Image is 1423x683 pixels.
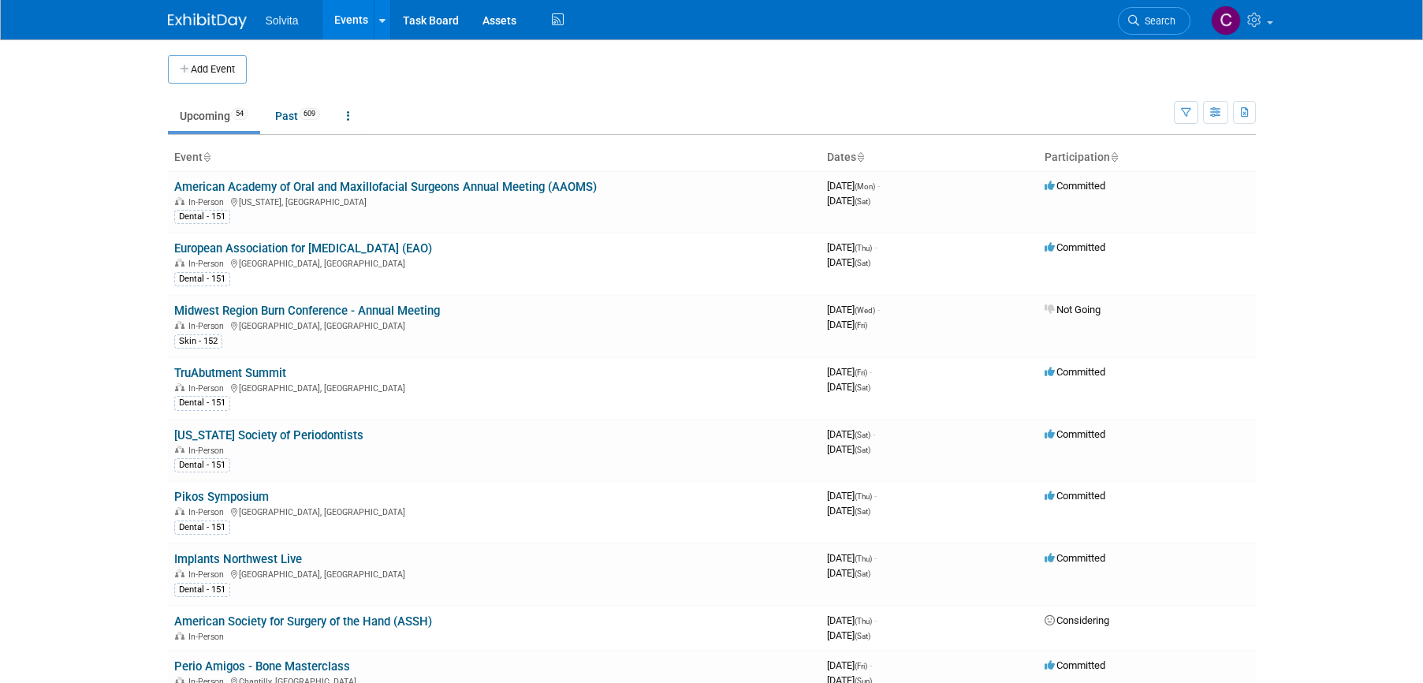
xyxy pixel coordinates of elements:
span: 609 [299,108,320,120]
a: Sort by Start Date [856,151,864,163]
span: (Sat) [855,507,870,516]
img: In-Person Event [175,446,184,453]
span: [DATE] [827,195,870,207]
span: Committed [1045,241,1105,253]
span: [DATE] [827,241,877,253]
img: In-Person Event [175,383,184,391]
span: - [874,241,877,253]
th: Dates [821,144,1038,171]
span: (Fri) [855,662,867,670]
button: Add Event [168,55,247,84]
span: In-Person [188,197,229,207]
span: Solvita [266,14,299,27]
span: [DATE] [827,443,870,455]
span: - [877,304,880,315]
span: [DATE] [827,614,877,626]
a: American Society for Surgery of the Hand (ASSH) [174,614,432,629]
span: [DATE] [827,428,875,440]
a: Upcoming54 [168,101,260,131]
div: Dental - 151 [174,396,230,410]
a: Sort by Event Name [203,151,210,163]
a: Search [1118,7,1190,35]
img: In-Person Event [175,259,184,267]
span: [DATE] [827,567,870,579]
a: Perio Amigos - Bone Masterclass [174,659,350,674]
span: In-Person [188,446,229,456]
span: [DATE] [827,505,870,517]
span: Committed [1045,659,1105,671]
img: In-Person Event [175,197,184,205]
span: [DATE] [827,490,877,502]
span: Considering [1045,614,1109,626]
div: Dental - 151 [174,458,230,472]
span: [DATE] [827,659,872,671]
a: American Academy of Oral and Maxillofacial Surgeons Annual Meeting (AAOMS) [174,180,597,194]
img: Cindy Miller [1211,6,1241,35]
div: [GEOGRAPHIC_DATA], [GEOGRAPHIC_DATA] [174,256,814,269]
span: (Fri) [855,321,867,330]
span: - [874,490,877,502]
span: (Mon) [855,182,875,191]
span: 54 [231,108,248,120]
span: (Wed) [855,306,875,315]
th: Event [168,144,821,171]
a: Pikos Symposium [174,490,269,504]
span: (Sat) [855,431,870,439]
span: (Thu) [855,492,872,501]
span: (Fri) [855,368,867,377]
span: [DATE] [827,629,870,641]
a: Past609 [263,101,332,131]
div: Dental - 151 [174,521,230,535]
div: [GEOGRAPHIC_DATA], [GEOGRAPHIC_DATA] [174,319,814,331]
a: Sort by Participation Type [1110,151,1118,163]
span: Committed [1045,490,1105,502]
th: Participation [1038,144,1256,171]
span: - [874,552,877,564]
img: In-Person Event [175,507,184,515]
span: In-Person [188,383,229,394]
span: In-Person [188,569,229,580]
img: ExhibitDay [168,13,247,29]
a: TruAbutment Summit [174,366,286,380]
span: In-Person [188,259,229,269]
div: [US_STATE], [GEOGRAPHIC_DATA] [174,195,814,207]
a: [US_STATE] Society of Periodontists [174,428,363,442]
span: (Sat) [855,569,870,578]
span: - [870,659,872,671]
span: [DATE] [827,366,872,378]
span: (Thu) [855,554,872,563]
span: Committed [1045,180,1105,192]
span: (Sat) [855,446,870,454]
span: [DATE] [827,552,877,564]
span: [DATE] [827,180,880,192]
div: [GEOGRAPHIC_DATA], [GEOGRAPHIC_DATA] [174,381,814,394]
span: (Sat) [855,197,870,206]
span: (Sat) [855,383,870,392]
img: In-Person Event [175,632,184,640]
span: [DATE] [827,304,880,315]
span: In-Person [188,507,229,517]
span: Committed [1045,366,1105,378]
span: - [873,428,875,440]
a: European Association for [MEDICAL_DATA] (EAO) [174,241,432,256]
div: Dental - 151 [174,272,230,286]
span: [DATE] [827,256,870,268]
span: In-Person [188,632,229,642]
img: In-Person Event [175,321,184,329]
div: [GEOGRAPHIC_DATA], [GEOGRAPHIC_DATA] [174,505,814,517]
span: (Sat) [855,259,870,267]
span: Committed [1045,552,1105,564]
span: [DATE] [827,381,870,393]
img: In-Person Event [175,569,184,577]
span: - [874,614,877,626]
span: Committed [1045,428,1105,440]
div: Dental - 151 [174,210,230,224]
div: Skin - 152 [174,334,222,349]
a: Midwest Region Burn Conference - Annual Meeting [174,304,440,318]
span: - [877,180,880,192]
a: Implants Northwest Live [174,552,302,566]
span: [DATE] [827,319,867,330]
span: (Thu) [855,244,872,252]
div: Dental - 151 [174,583,230,597]
span: (Sat) [855,632,870,640]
